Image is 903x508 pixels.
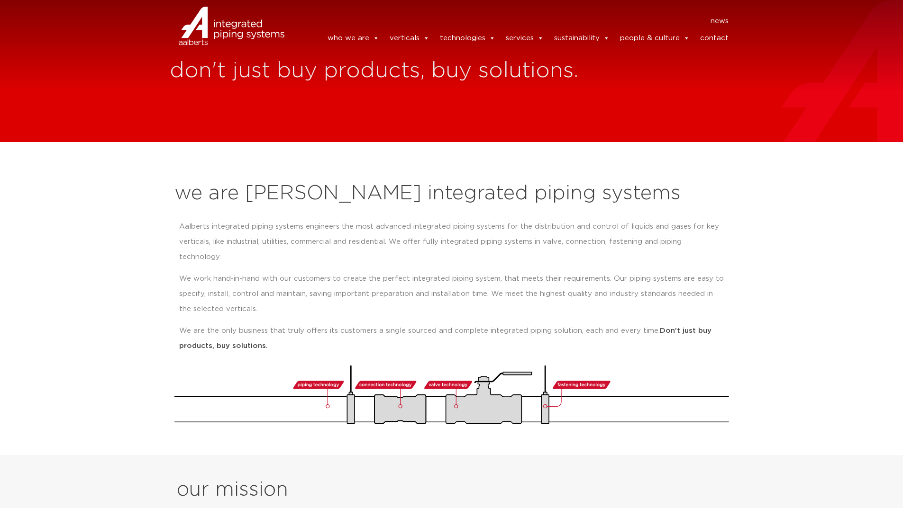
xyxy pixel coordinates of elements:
[554,29,610,48] a: sustainability
[620,29,690,48] a: people & culture
[711,14,729,29] a: news
[174,182,729,205] h2: we are [PERSON_NAME] integrated piping systems
[179,219,724,265] p: Aalberts integrated piping systems engineers the most advanced integrated piping systems for the ...
[179,271,724,317] p: We work hand-in-hand with our customers to create the perfect integrated piping system, that meet...
[299,14,729,29] nav: Menu
[328,29,379,48] a: who we are
[506,29,544,48] a: services
[700,29,729,48] a: contact
[177,479,455,501] h2: our mission
[390,29,429,48] a: verticals
[179,323,724,354] p: We are the only business that truly offers its customers a single sourced and complete integrated...
[440,29,495,48] a: technologies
